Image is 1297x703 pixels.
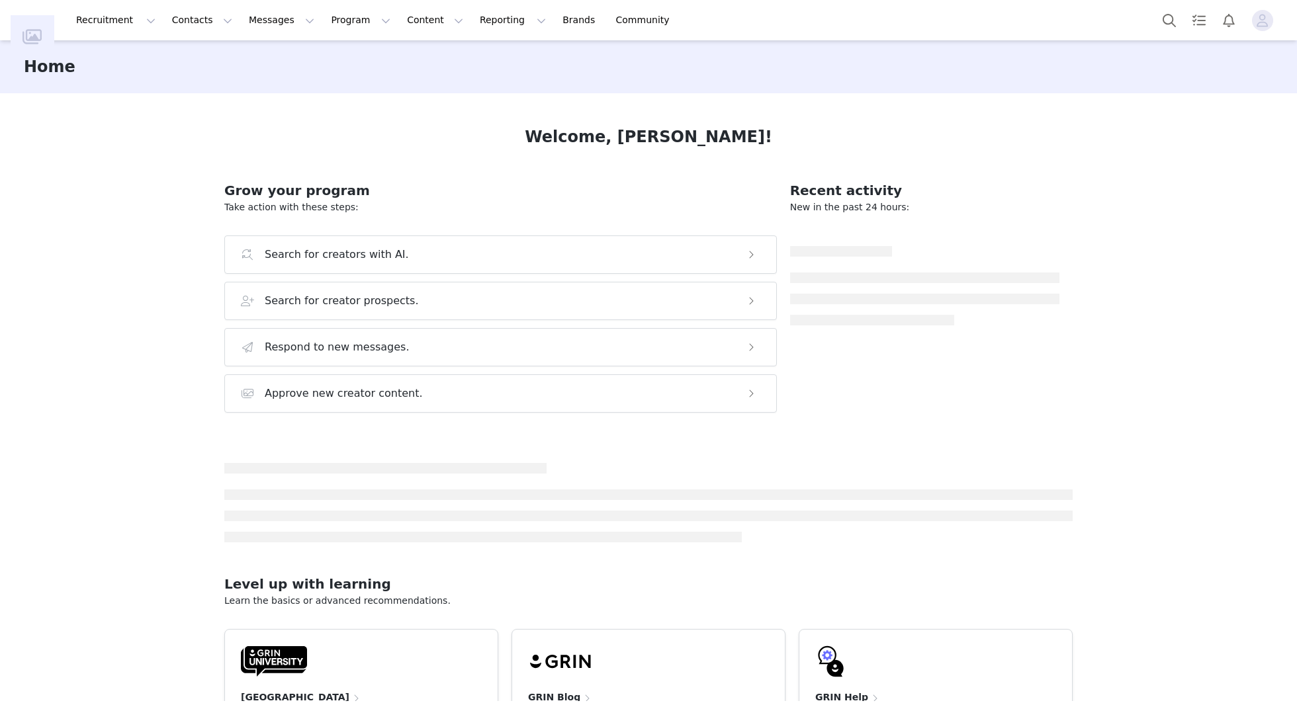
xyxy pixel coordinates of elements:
h2: Level up with learning [224,574,1073,594]
h3: Search for creator prospects. [265,293,419,309]
button: Program [323,5,398,35]
button: Search for creators with AI. [224,235,777,274]
div: avatar [1256,10,1269,31]
button: Search [1155,5,1184,35]
button: Contacts [164,5,240,35]
h2: Recent activity [790,181,1059,200]
h3: Approve new creator content. [265,386,423,401]
button: Messages [241,5,322,35]
button: Profile [1244,10,1286,31]
h3: Search for creators with AI. [265,247,409,263]
h2: Grow your program [224,181,777,200]
a: Brands [555,5,607,35]
button: Notifications [1214,5,1243,35]
h3: Home [24,55,75,79]
h3: Respond to new messages. [265,339,410,355]
a: Community [608,5,684,35]
button: Search for creator prospects. [224,282,777,320]
a: Tasks [1185,5,1214,35]
h1: Welcome, [PERSON_NAME]! [525,125,772,149]
button: Approve new creator content. [224,374,777,413]
img: grin-logo-black.svg [528,645,594,677]
img: GRIN-University-Logo-Black.svg [241,645,307,677]
p: New in the past 24 hours: [790,200,1059,214]
button: Content [399,5,471,35]
p: Learn the basics or advanced recommendations. [224,594,1073,608]
p: Take action with these steps: [224,200,777,214]
button: Respond to new messages. [224,328,777,366]
img: GRIN-help-icon.svg [815,645,847,677]
button: Recruitment [68,5,163,35]
button: Reporting [472,5,554,35]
